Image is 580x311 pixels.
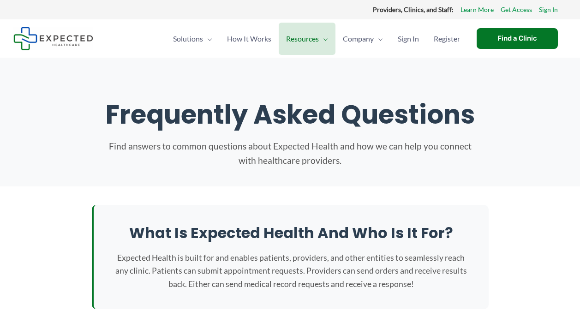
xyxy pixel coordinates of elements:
strong: Providers, Clinics, and Staff: [373,6,454,13]
span: Menu Toggle [374,23,383,55]
nav: Primary Site Navigation [166,23,467,55]
span: Company [343,23,374,55]
a: Learn More [460,4,494,16]
p: Find answers to common questions about Expected Health and how we can help you connect with healt... [106,139,475,167]
span: How It Works [227,23,271,55]
a: Register [426,23,467,55]
p: Expected Health is built for and enables patients, providers, and other entities to seamlessly re... [112,251,470,290]
span: Register [434,23,460,55]
h2: What is Expected Health and who is it for? [112,223,470,243]
a: How It Works [220,23,279,55]
span: Menu Toggle [203,23,212,55]
a: Sign In [390,23,426,55]
a: Sign In [539,4,558,16]
span: Resources [286,23,319,55]
a: CompanyMenu Toggle [335,23,390,55]
span: Menu Toggle [319,23,328,55]
a: Find a Clinic [477,28,558,49]
a: Get Access [501,4,532,16]
span: Sign In [398,23,419,55]
h1: Frequently Asked Questions [23,99,558,130]
img: Expected Healthcare Logo - side, dark font, small [13,27,93,50]
a: SolutionsMenu Toggle [166,23,220,55]
a: ResourcesMenu Toggle [279,23,335,55]
span: Solutions [173,23,203,55]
